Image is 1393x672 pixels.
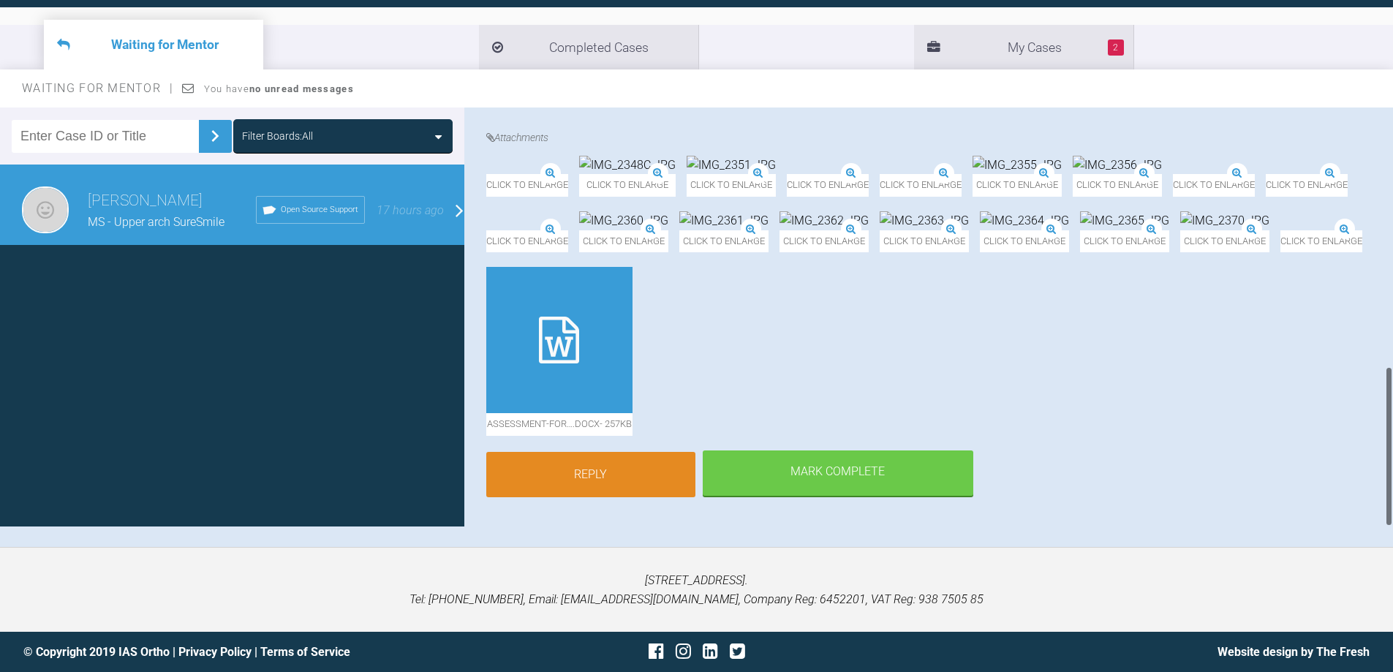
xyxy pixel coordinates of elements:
span: Click to enlarge [987,174,1076,197]
a: Privacy Policy [178,645,252,659]
img: chevronRight.28bd32b0.svg [203,124,227,148]
img: IMG_2363.JPG [880,211,969,230]
li: Completed Cases [479,25,698,69]
img: IMG_2357.JPG [1188,156,1277,175]
p: [STREET_ADDRESS]. Tel: [PHONE_NUMBER], Email: [EMAIL_ADDRESS][DOMAIN_NAME], Company Reg: 6452201,... [23,571,1370,608]
img: IMG_2365.JPG [1080,211,1169,230]
span: Click to enlarge [779,230,869,253]
img: IMG_2351.JPG [687,156,776,175]
span: Click to enlarge [679,230,769,253]
span: Click to enlarge [880,230,969,253]
strong: no unread messages [249,83,354,94]
div: Mark Complete [703,450,973,496]
span: Click to enlarge [887,174,976,197]
span: Assessment-For….docx - 257KB [486,413,633,436]
span: 2 [1108,39,1124,56]
span: Click to enlarge [579,230,668,253]
span: Click to enlarge [1087,174,1177,197]
img: IMG_2362.JPG [779,211,869,230]
h4: Attachments [486,129,1382,146]
input: Enter Case ID or Title [12,120,199,153]
a: Website design by The Fresh [1218,645,1370,659]
a: Terms of Service [260,645,350,659]
img: IMG_2360.JPG [579,211,668,230]
img: IMG_2348C.JPG [579,156,676,175]
span: Click to enlarge [1188,174,1277,197]
img: IMG_2353.JPG [787,156,876,175]
img: IMG_2364.JPG [980,211,1069,230]
span: Click to enlarge [1080,230,1169,253]
span: Click to enlarge [486,230,568,253]
span: MS - Upper arch SureSmile [88,215,224,229]
div: Filter Boards: All [242,128,313,144]
span: Click to enlarge [1288,174,1370,197]
div: © Copyright 2019 IAS Ortho | | [23,643,472,662]
span: Click to enlarge [486,174,568,197]
span: Click to enlarge [1280,230,1362,253]
img: IMG_2361.JPG [679,211,769,230]
span: Click to enlarge [787,174,876,197]
span: You have [204,83,354,94]
span: Click to enlarge [1180,230,1269,253]
img: IMG_2356.JPG [1087,156,1177,175]
span: Click to enlarge [687,174,776,197]
a: Reply [486,452,695,497]
li: My Cases [914,25,1133,69]
img: Kayten Patel [22,186,69,233]
span: 17 hours ago [377,203,444,217]
span: Click to enlarge [579,174,676,197]
span: Open Source Support [281,203,358,216]
h3: [PERSON_NAME] [88,189,256,214]
img: IMG_2354.JPG [887,156,976,175]
img: IMG_2370.JPG [1180,211,1269,230]
img: IMG_2355.JPG [987,156,1076,175]
span: Waiting for Mentor [22,81,173,95]
span: Click to enlarge [980,230,1069,253]
li: Waiting for Mentor [44,20,263,69]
